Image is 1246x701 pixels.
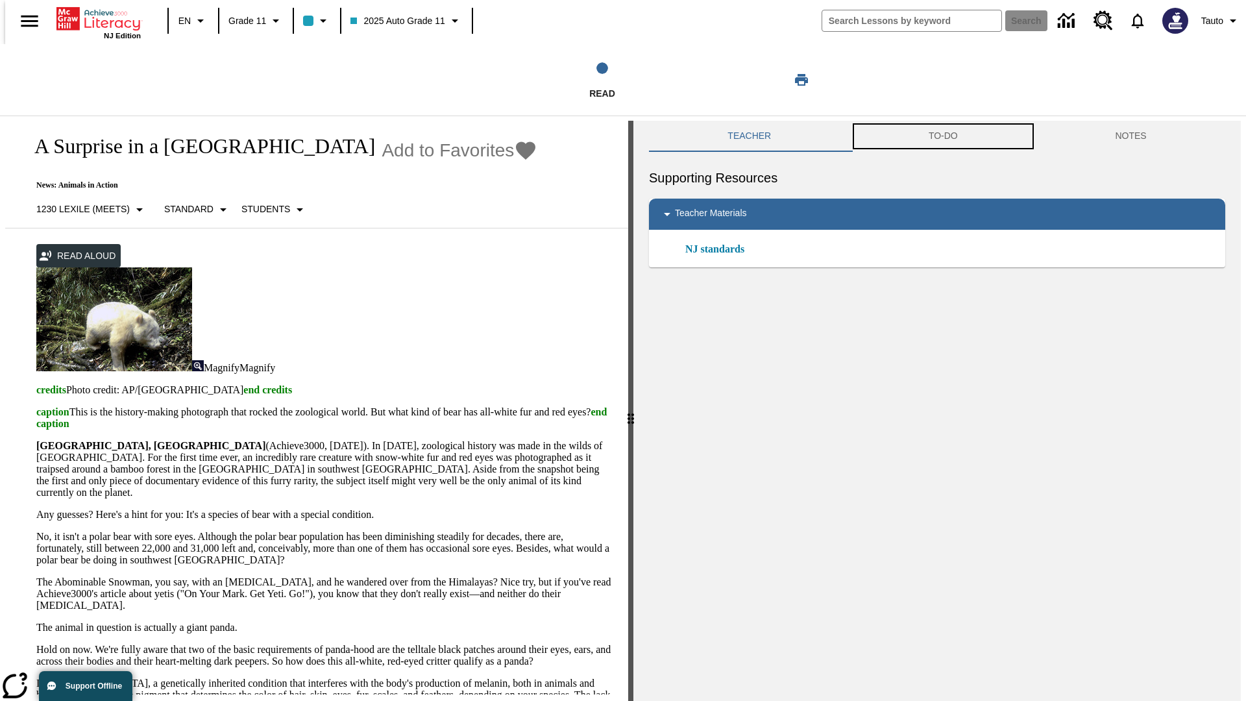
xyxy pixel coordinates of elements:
[36,384,66,395] span: credits
[633,121,1241,701] div: activity
[345,9,467,32] button: Class: 2025 Auto Grade 11, Select your class
[822,10,1001,31] input: search field
[21,180,537,190] p: News: Animals in Action
[178,14,191,28] span: EN
[192,360,204,371] img: Magnify
[850,121,1037,152] button: TO-DO
[104,32,141,40] span: NJ Edition
[589,88,615,99] span: Read
[36,531,613,566] p: No, it isn't a polar bear with sore eyes. Although the polar bear population has been diminishing...
[39,671,132,701] button: Support Offline
[66,682,122,691] span: Support Offline
[298,9,336,32] button: Class color is light blue. Change class color
[10,2,49,40] button: Open side menu
[1162,8,1188,34] img: Avatar
[1086,3,1121,38] a: Resource Center, Will open in new tab
[36,622,613,633] p: The animal in question is actually a giant panda.
[239,362,275,373] span: Magnify
[5,121,628,695] div: reading
[204,362,239,373] span: Magnify
[781,68,822,92] button: Print
[56,5,141,40] div: Home
[685,241,752,257] a: NJ standards
[628,121,633,701] div: Press Enter or Spacebar and then press right and left arrow keys to move the slider
[350,14,445,28] span: 2025 Auto Grade 11
[36,244,121,268] button: Read Aloud
[164,203,214,216] p: Standard
[649,121,850,152] button: Teacher
[675,206,747,222] p: Teacher Materials
[36,384,613,396] p: Photo credit: AP/[GEOGRAPHIC_DATA]
[236,198,313,221] button: Select Student
[36,267,192,371] img: albino pandas in China are sometimes mistaken for polar bears
[241,203,290,216] p: Students
[228,14,266,28] span: Grade 11
[36,440,265,451] strong: [GEOGRAPHIC_DATA], [GEOGRAPHIC_DATA]
[1121,4,1154,38] a: Notifications
[173,9,214,32] button: Language: EN, Select a language
[1201,14,1223,28] span: Tauto
[1050,3,1086,39] a: Data Center
[649,167,1225,188] h6: Supporting Resources
[223,9,289,32] button: Grade: Grade 11, Select a grade
[243,384,292,395] span: end credits
[36,406,613,430] p: This is the history-making photograph that rocked the zoological world. But what kind of bear has...
[1196,9,1246,32] button: Profile/Settings
[36,406,69,417] span: caption
[21,134,375,158] h1: A Surprise in a [GEOGRAPHIC_DATA]
[649,121,1225,152] div: Instructional Panel Tabs
[36,203,130,216] p: 1230 Lexile (Meets)
[649,199,1225,230] div: Teacher Materials
[36,509,613,521] p: Any guesses? Here's a hint for you: It's a species of bear with a special condition.
[434,44,770,116] button: Read step 1 of 1
[382,139,537,162] button: Add to Favorites - A Surprise in a Bamboo Forest
[36,440,613,498] p: (Achieve3000, [DATE]). In [DATE], zoological history was made in the wilds of [GEOGRAPHIC_DATA]. ...
[36,644,613,667] p: Hold on now. We're fully aware that two of the basic requirements of panda-hood are the telltale ...
[36,406,607,429] span: end caption
[1154,4,1196,38] button: Select a new avatar
[36,576,613,611] p: The Abominable Snowman, you say, with an [MEDICAL_DATA], and he wandered over from the Himalayas?...
[159,198,236,221] button: Scaffolds, Standard
[382,140,514,161] span: Add to Favorites
[31,198,153,221] button: Select Lexile, 1230 Lexile (Meets)
[1036,121,1225,152] button: NOTES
